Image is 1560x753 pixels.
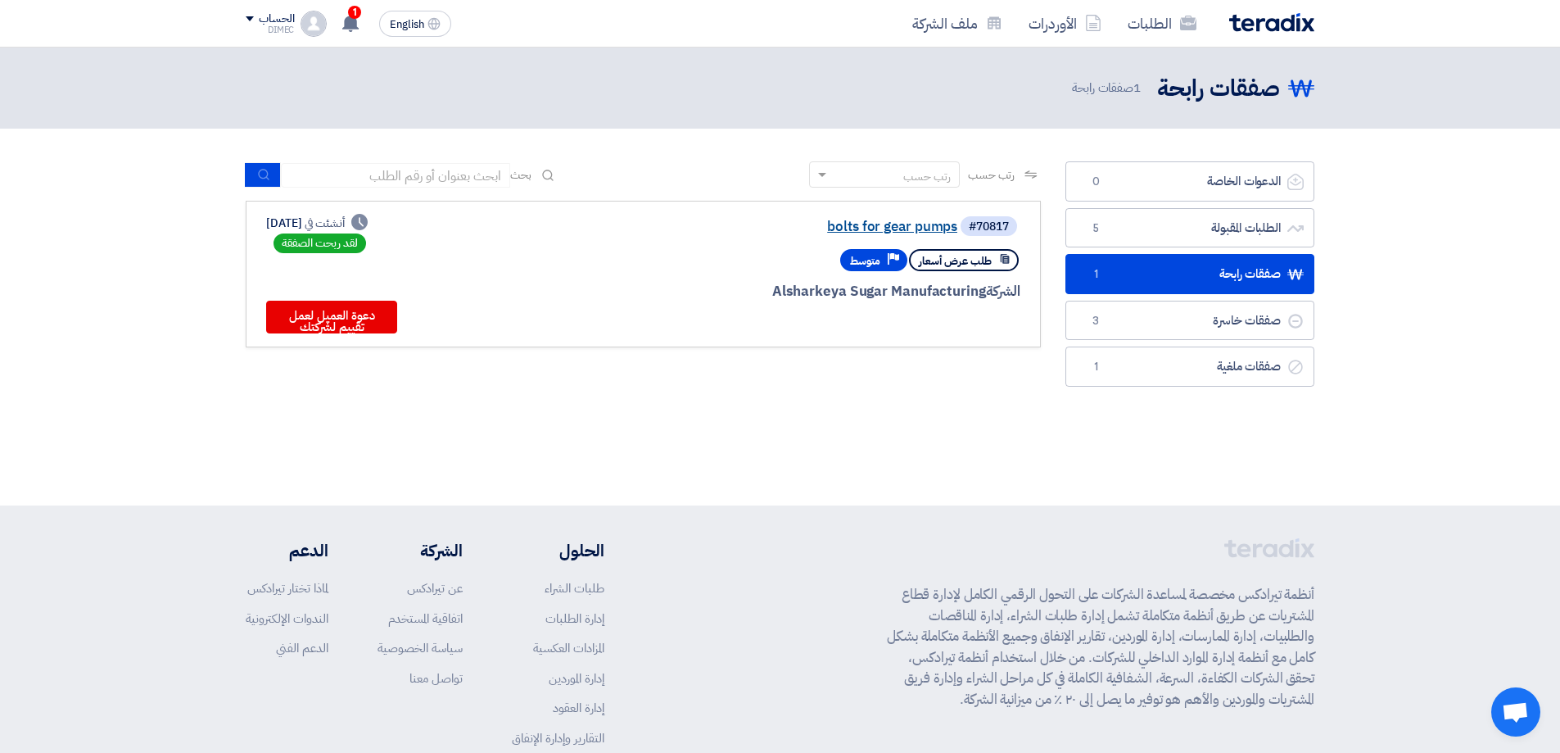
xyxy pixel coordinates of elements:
[1133,79,1141,97] span: 1
[348,6,361,19] span: 1
[512,538,604,563] li: الحلول
[246,610,328,628] a: الندوات الإلكترونية
[512,729,604,747] a: التقارير وإدارة الإنفاق
[1015,4,1115,43] a: الأوردرات
[305,215,344,232] span: أنشئت في
[409,669,463,687] a: تواصل معنا
[301,11,327,37] img: profile_test.png
[1086,359,1106,375] span: 1
[545,579,604,597] a: طلبات الشراء
[1157,73,1280,105] h2: صفقات رابحة
[969,221,1009,233] div: #70817
[1491,687,1540,737] a: Open chat
[968,166,1015,184] span: رتب حسب
[1086,266,1106,283] span: 1
[549,669,604,687] a: إدارة الموردين
[850,253,880,269] span: متوسط
[986,281,1021,302] span: الشركة
[1086,313,1106,329] span: 3
[407,579,463,597] a: عن تيرادكس
[281,163,510,188] input: ابحث بعنوان أو رقم الطلب
[1065,161,1314,202] a: الدعوات الخاصة0
[378,538,463,563] li: الشركة
[379,11,451,37] button: English
[266,301,397,333] button: دعوة العميل لعمل تقييم لشركتك
[1065,347,1314,387] a: صفقات ملغية1
[259,12,294,26] div: الحساب
[553,699,604,717] a: إدارة العقود
[274,234,366,253] div: لقد ربحت الصفقة
[1229,13,1314,32] img: Teradix logo
[390,19,424,30] span: English
[510,166,531,184] span: بحث
[388,610,463,628] a: اتفاقية المستخدم
[247,579,328,597] a: لماذا تختار تيرادكس
[266,215,368,232] div: [DATE]
[1065,301,1314,341] a: صفقات خاسرة3
[903,168,951,185] div: رتب حسب
[1115,4,1210,43] a: الطلبات
[1065,208,1314,248] a: الطلبات المقبولة5
[899,4,1015,43] a: ملف الشركة
[1065,254,1314,294] a: صفقات رابحة1
[276,639,328,657] a: الدعم الفني
[1072,79,1144,98] span: صفقات رابحة
[630,220,957,234] a: bolts for gear pumps
[545,610,604,628] a: إدارة الطلبات
[1086,174,1106,190] span: 0
[919,253,992,269] span: طلب عرض أسعار
[246,25,294,34] div: DIMEC
[887,584,1314,710] p: أنظمة تيرادكس مخصصة لمساعدة الشركات على التحول الرقمي الكامل لإدارة قطاع المشتريات عن طريق أنظمة ...
[626,281,1020,302] div: Alsharkeya Sugar Manufacturing
[378,639,463,657] a: سياسة الخصوصية
[246,538,328,563] li: الدعم
[533,639,604,657] a: المزادات العكسية
[1086,220,1106,237] span: 5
